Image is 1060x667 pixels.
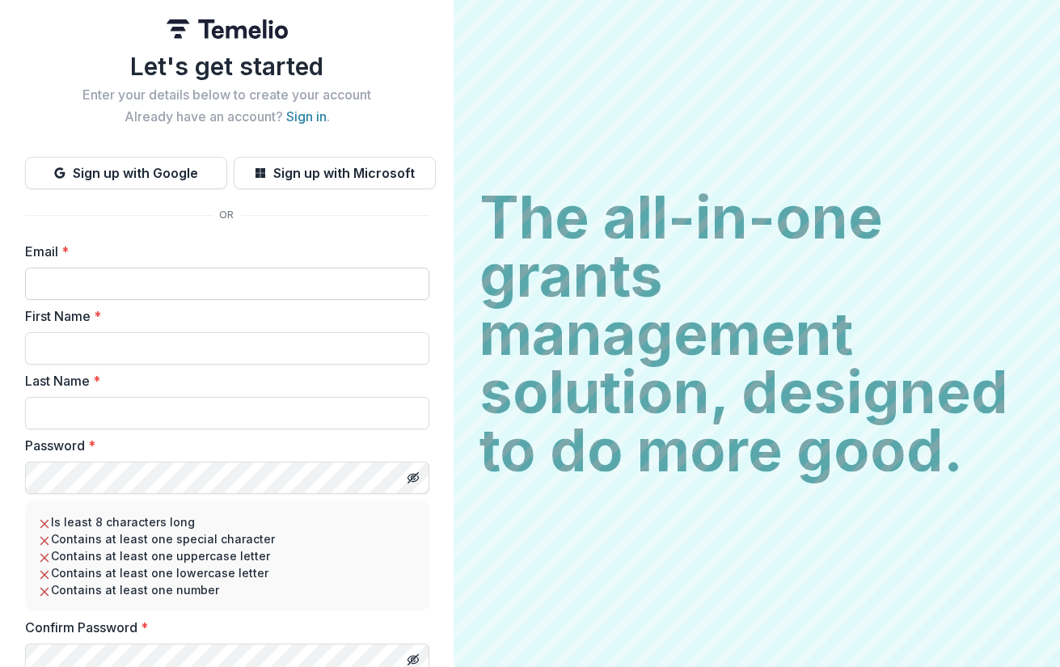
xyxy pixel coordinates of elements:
label: Email [25,242,420,261]
h1: Let's get started [25,52,429,81]
label: Password [25,436,420,455]
label: First Name [25,306,420,326]
label: Confirm Password [25,618,420,637]
label: Last Name [25,371,420,390]
button: Sign up with Google [25,157,227,189]
button: Toggle password visibility [400,465,426,491]
li: Is least 8 characters long [38,513,416,530]
h2: Already have an account? . [25,109,429,125]
img: Temelio [167,19,288,39]
button: Sign up with Microsoft [234,157,436,189]
li: Contains at least one uppercase letter [38,547,416,564]
li: Contains at least one special character [38,530,416,547]
li: Contains at least one lowercase letter [38,564,416,581]
h2: Enter your details below to create your account [25,87,429,103]
li: Contains at least one number [38,581,416,598]
a: Sign in [286,108,327,125]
